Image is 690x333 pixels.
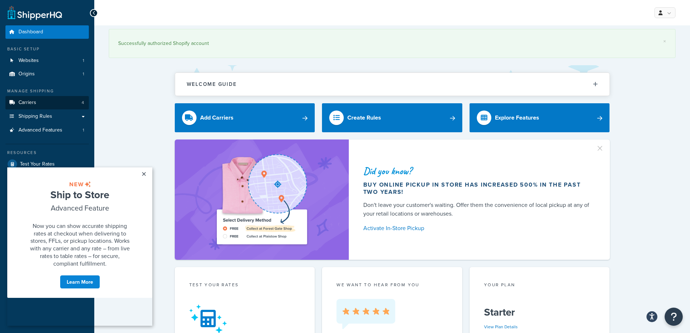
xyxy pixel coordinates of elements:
[175,103,315,132] a: Add Carriers
[663,38,666,44] a: ×
[189,282,301,290] div: Test your rates
[347,113,381,123] div: Create Rules
[363,166,592,176] div: Did you know?
[484,282,595,290] div: Your Plan
[363,223,592,233] a: Activate In-Store Pickup
[5,124,89,137] a: Advanced Features1
[484,324,518,330] a: View Plan Details
[23,54,123,100] span: Now you can show accurate shipping rates at checkout when delivering to stores, FFLs, or pickup l...
[5,67,89,81] a: Origins1
[5,110,89,123] a: Shipping Rules
[5,158,89,171] a: Test Your Rates
[187,82,237,87] h2: Welcome Guide
[5,171,89,184] a: Marketplace
[200,113,234,123] div: Add Carriers
[5,150,89,156] div: Resources
[336,282,448,288] p: we want to hear from you
[5,54,89,67] li: Websites
[18,58,39,64] span: Websites
[5,96,89,109] li: Carriers
[5,184,89,197] a: Analytics
[196,150,327,249] img: ad-shirt-map-b0359fc47e01cab431d101c4b569394f6a03f54285957d908178d52f29eb9668.png
[83,71,84,77] span: 1
[20,161,55,167] span: Test Your Rates
[18,71,35,77] span: Origins
[83,58,84,64] span: 1
[18,127,62,133] span: Advanced Features
[5,198,89,211] a: Help Docs
[322,103,462,132] a: Create Rules
[5,124,89,137] li: Advanced Features
[43,20,102,34] span: Ship to Store
[495,113,539,123] div: Explore Features
[363,201,592,218] div: Don't leave your customer's waiting. Offer them the convenience of local pickup at any of your re...
[18,113,52,120] span: Shipping Rules
[44,35,102,46] span: Advanced Feature
[18,29,43,35] span: Dashboard
[5,96,89,109] a: Carriers4
[175,73,610,96] button: Welcome Guide
[18,100,36,106] span: Carriers
[484,307,595,318] h5: Starter
[363,181,592,196] div: Buy online pickup in store has increased 500% in the past two years!
[5,46,89,52] div: Basic Setup
[53,108,93,121] a: Learn More
[118,38,666,49] div: Successfully authorized Shopify account
[83,127,84,133] span: 1
[5,54,89,67] a: Websites1
[5,25,89,39] a: Dashboard
[5,67,89,81] li: Origins
[5,88,89,94] div: Manage Shipping
[82,100,84,106] span: 4
[470,103,610,132] a: Explore Features
[665,308,683,326] button: Open Resource Center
